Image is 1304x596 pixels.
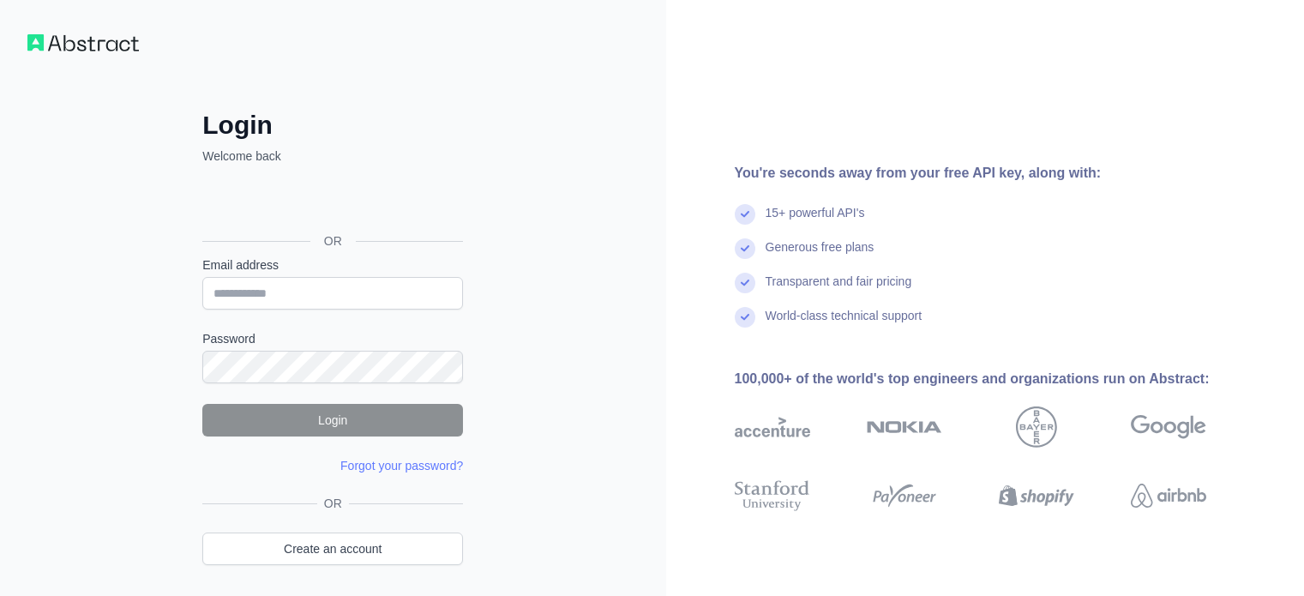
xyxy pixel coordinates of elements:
[1131,477,1206,515] img: airbnb
[202,110,463,141] h2: Login
[766,307,922,341] div: World-class technical support
[340,459,463,473] a: Forgot your password?
[735,307,755,328] img: check mark
[766,238,874,273] div: Generous free plans
[735,406,810,448] img: accenture
[735,273,755,293] img: check mark
[202,147,463,165] p: Welcome back
[766,273,912,307] div: Transparent and fair pricing
[27,34,139,51] img: Workflow
[766,204,865,238] div: 15+ powerful API's
[202,256,463,274] label: Email address
[310,232,356,250] span: OR
[867,477,942,515] img: payoneer
[735,163,1261,184] div: You're seconds away from your free API key, along with:
[999,477,1074,515] img: shopify
[735,369,1261,389] div: 100,000+ of the world's top engineers and organizations run on Abstract:
[1131,406,1206,448] img: google
[735,477,810,515] img: stanford university
[735,204,755,225] img: check mark
[202,533,463,565] a: Create an account
[1016,406,1057,448] img: bayer
[735,238,755,259] img: check mark
[202,404,463,436] button: Login
[194,184,468,221] iframe: Sign in with Google Button
[317,495,349,512] span: OR
[202,330,463,347] label: Password
[867,406,942,448] img: nokia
